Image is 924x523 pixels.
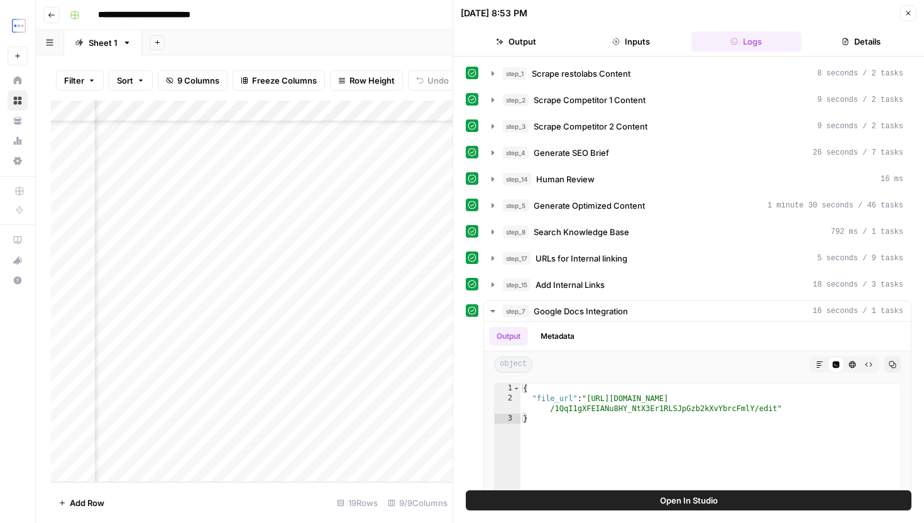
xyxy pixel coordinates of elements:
[8,111,28,131] a: Your Data
[8,250,28,270] button: What's new?
[817,94,903,106] span: 9 seconds / 2 tasks
[51,493,112,513] button: Add Row
[8,230,28,250] a: AirOps Academy
[484,222,911,242] button: 792 ms / 1 tasks
[89,36,118,49] div: Sheet 1
[117,74,133,87] span: Sort
[503,226,529,238] span: step_8
[503,199,529,212] span: step_5
[461,7,527,19] div: [DATE] 8:53 PM
[813,147,903,158] span: 26 seconds / 7 tasks
[817,121,903,132] span: 9 seconds / 2 tasks
[536,173,595,185] span: Human Review
[691,31,801,52] button: Logs
[534,226,629,238] span: Search Knowledge Base
[8,131,28,151] a: Usage
[503,146,529,159] span: step_4
[576,31,686,52] button: Inputs
[817,68,903,79] span: 8 seconds / 2 tasks
[64,30,142,55] a: Sheet 1
[8,251,27,270] div: What's new?
[831,226,903,238] span: 792 ms / 1 tasks
[534,199,645,212] span: Generate Optimized Content
[660,494,718,507] span: Open In Studio
[64,74,84,87] span: Filter
[494,356,532,373] span: object
[177,74,219,87] span: 9 Columns
[503,305,529,317] span: step_7
[8,151,28,171] a: Settings
[56,70,104,91] button: Filter
[408,70,457,91] button: Undo
[503,252,531,265] span: step_17
[503,173,531,185] span: step_14
[332,493,383,513] div: 19 Rows
[233,70,325,91] button: Freeze Columns
[503,120,529,133] span: step_3
[767,200,903,211] span: 1 minute 30 seconds / 46 tasks
[8,14,30,37] img: TripleDart Logo
[534,94,646,106] span: Scrape Competitor 1 Content
[495,394,520,414] div: 2
[466,490,911,510] button: Open In Studio
[534,120,647,133] span: Scrape Competitor 2 Content
[383,493,453,513] div: 9/9 Columns
[503,67,527,80] span: step_1
[532,67,630,80] span: Scrape restolabs Content
[817,253,903,264] span: 5 seconds / 9 tasks
[330,70,403,91] button: Row Height
[513,383,520,394] span: Toggle code folding, rows 1 through 3
[536,278,605,291] span: Add Internal Links
[484,248,911,268] button: 5 seconds / 9 tasks
[503,278,531,291] span: step_15
[8,270,28,290] button: Help + Support
[503,94,529,106] span: step_2
[881,173,903,185] span: 16 ms
[484,90,911,110] button: 9 seconds / 2 tasks
[252,74,317,87] span: Freeze Columns
[495,414,520,424] div: 3
[70,497,104,509] span: Add Row
[484,116,911,136] button: 9 seconds / 2 tasks
[109,70,153,91] button: Sort
[349,74,395,87] span: Row Height
[536,252,627,265] span: URLs for Internal linking
[8,10,28,41] button: Workspace: TripleDart
[461,31,571,52] button: Output
[534,146,609,159] span: Generate SEO Brief
[813,279,903,290] span: 18 seconds / 3 tasks
[8,70,28,91] a: Home
[813,306,903,317] span: 16 seconds / 1 tasks
[806,31,916,52] button: Details
[495,383,520,394] div: 1
[484,195,911,216] button: 1 minute 30 seconds / 46 tasks
[484,169,911,189] button: 16 ms
[484,143,911,163] button: 26 seconds / 7 tasks
[484,301,911,321] button: 16 seconds / 1 tasks
[484,275,911,295] button: 18 seconds / 3 tasks
[534,305,628,317] span: Google Docs Integration
[158,70,228,91] button: 9 Columns
[533,327,582,346] button: Metadata
[484,63,911,84] button: 8 seconds / 2 tasks
[489,327,528,346] button: Output
[8,91,28,111] a: Browse
[427,74,449,87] span: Undo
